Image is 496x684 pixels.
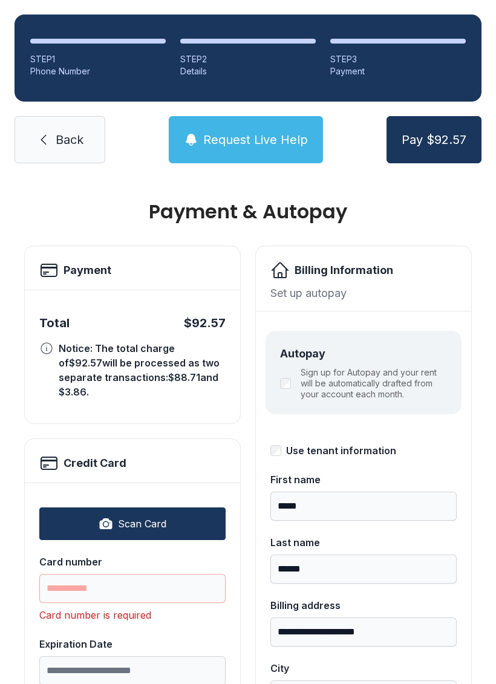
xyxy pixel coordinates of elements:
div: STEP 1 [30,53,166,65]
div: STEP 2 [180,53,316,65]
div: Notice: The total charge of $92.57 will be processed as two separate transactions: $88.71 and $3.... [59,341,226,399]
div: STEP 3 [330,53,466,65]
div: Use tenant information [286,443,396,458]
div: Autopay [280,345,447,362]
div: Expiration Date [39,637,226,651]
div: City [270,661,457,676]
div: First name [270,472,457,487]
h1: Payment & Autopay [24,202,472,221]
div: Card number [39,555,226,569]
div: Payment [330,65,466,77]
h2: Billing Information [295,262,393,279]
div: Set up autopay [270,285,457,301]
span: Pay $92.57 [402,131,466,148]
input: Billing address [270,617,457,647]
div: Last name [270,535,457,550]
label: Sign up for Autopay and your rent will be automatically drafted from your account each month. [301,367,447,400]
span: Back [56,131,83,148]
div: Total [39,314,70,331]
h2: Payment [64,262,111,279]
div: Billing address [270,598,457,613]
input: Last name [270,555,457,584]
input: Card number [39,574,226,603]
div: Details [180,65,316,77]
input: First name [270,492,457,521]
span: Request Live Help [203,131,308,148]
h2: Credit Card [64,455,126,472]
div: Phone Number [30,65,166,77]
span: Scan Card [118,516,166,531]
div: Card number is required [39,608,226,622]
div: $92.57 [184,314,226,331]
